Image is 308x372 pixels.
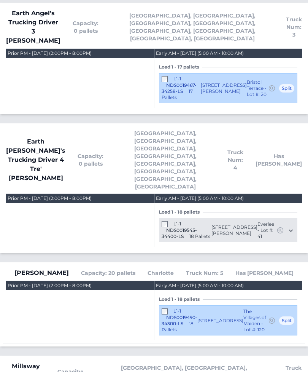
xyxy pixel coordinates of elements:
[162,83,197,94] span: NDS0019467-34258-LS
[162,315,197,327] span: NDS0019490-34300-LS
[286,16,302,39] span: Truck Num: 3
[279,84,295,93] span: Split
[279,316,295,326] span: Split
[6,137,65,183] span: Earth [PERSON_NAME]'s Trucking Driver 4 Tre' [PERSON_NAME]
[8,196,92,202] div: Prior PM - [DATE] (2:00PM - 8:00PM)
[156,196,244,202] div: Early AM - [DATE] (5:00 AM - 10:00 AM)
[73,20,98,35] span: Capacity: 0 pallets
[6,9,60,46] span: Earth Angel's Trucking Driver 3 [PERSON_NAME]
[156,283,244,289] div: Early AM - [DATE] (5:00 AM - 10:00 AM)
[81,270,135,277] span: Capacity: 20 pallets
[173,76,181,82] span: L1-1
[111,12,274,43] span: [GEOGRAPHIC_DATA], [GEOGRAPHIC_DATA], [GEOGRAPHIC_DATA], [GEOGRAPHIC_DATA], [GEOGRAPHIC_DATA], [G...
[197,318,243,324] span: [STREET_ADDRESS]
[159,64,202,70] span: Load 1 - 17 pallets
[189,234,210,239] span: 18 Pallets
[162,321,194,333] span: 18 Pallets
[162,228,197,239] span: NDS0019545-34400-LS
[8,51,92,57] div: Prior PM - [DATE] (2:00PM - 8:00PM)
[159,209,203,216] span: Load 1 - 18 pallets
[173,308,181,314] span: L1-1
[14,269,69,278] span: [PERSON_NAME]
[162,89,193,101] span: 17 Pallets
[148,270,174,277] span: Charlotte
[186,270,223,277] span: Truck Num: 5
[116,130,215,191] span: [GEOGRAPHIC_DATA], [GEOGRAPHIC_DATA], [GEOGRAPHIC_DATA], [GEOGRAPHIC_DATA], [GEOGRAPHIC_DATA], [G...
[78,153,103,168] span: Capacity: 0 pallets
[156,51,244,57] div: Early AM - [DATE] (5:00 AM - 10:00 AM)
[247,80,268,98] span: Bristol Terrace - Lot #: 20
[173,221,181,227] span: L1-1
[235,270,294,277] span: Has [PERSON_NAME]
[256,153,302,168] span: Has [PERSON_NAME]
[201,83,247,95] span: [STREET_ADDRESS][PERSON_NAME]
[257,222,276,240] span: Everlee - Lot #: 41
[159,297,203,303] span: Load 1 - 18 pallets
[243,309,268,333] span: The Villages of Maiden - Lot #: 120
[211,225,257,237] span: [STREET_ADDRESS][PERSON_NAME]
[227,149,243,172] span: Truck Num: 4
[8,283,92,289] div: Prior PM - [DATE] (2:00PM - 8:00PM)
